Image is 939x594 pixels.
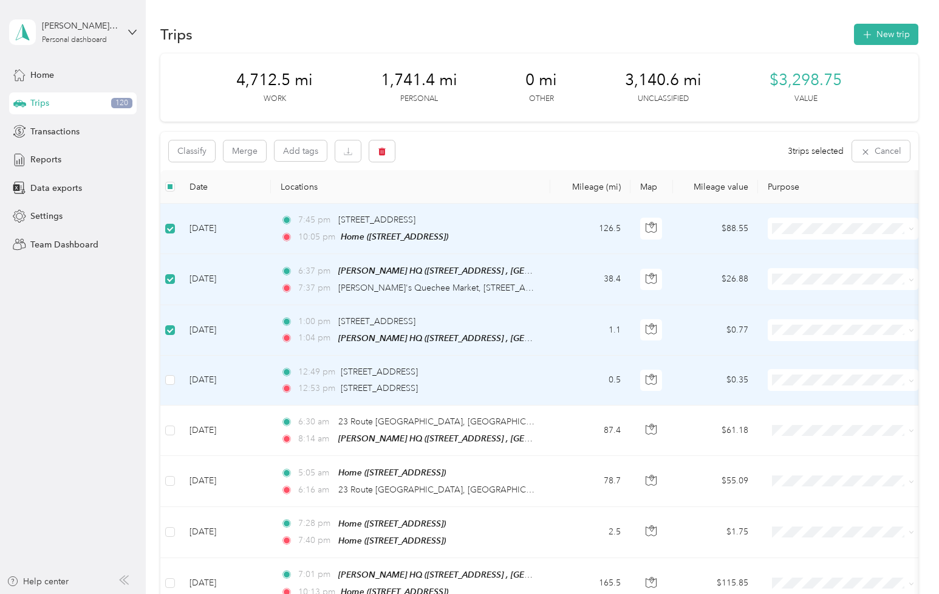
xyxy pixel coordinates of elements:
h1: Trips [160,28,193,41]
div: Personal dashboard [42,36,107,44]
span: [PERSON_NAME] HQ ([STREET_ADDRESS] , [GEOGRAPHIC_DATA], [GEOGRAPHIC_DATA]) [338,333,688,344]
td: $1.75 [673,507,758,558]
span: 5:05 am [298,466,333,480]
td: 2.5 [550,507,630,558]
span: 0 mi [525,71,557,90]
p: Personal [400,94,438,105]
span: 1:00 pm [298,315,333,328]
div: [PERSON_NAME][EMAIL_ADDRESS][DOMAIN_NAME] [42,19,118,32]
button: Classify [169,140,215,162]
span: 7:40 pm [298,534,333,547]
span: 7:37 pm [298,281,333,295]
span: 120 [111,98,132,109]
span: [STREET_ADDRESS] [338,316,415,326]
span: 1:04 pm [298,331,333,345]
th: Date [180,170,271,204]
td: 87.4 [550,406,630,456]
span: Home ([STREET_ADDRESS]) [338,536,446,545]
p: Work [264,94,286,105]
span: 12:49 pm [298,365,335,379]
span: 12:53 pm [298,382,335,395]
p: Unclassified [638,94,689,105]
span: [STREET_ADDRESS] [341,383,418,393]
span: Home ([STREET_ADDRESS]) [338,468,446,477]
span: Home ([STREET_ADDRESS]) [338,519,446,528]
td: $88.55 [673,204,758,254]
td: 126.5 [550,204,630,254]
span: Data exports [30,182,82,195]
span: 7:45 pm [298,213,333,227]
span: Transactions [30,125,80,138]
th: Locations [271,170,550,204]
span: Home ([STREET_ADDRESS]) [341,232,448,241]
td: [DATE] [180,406,271,456]
p: Other [529,94,554,105]
span: 4,712.5 mi [236,71,313,90]
td: [DATE] [180,204,271,254]
span: [PERSON_NAME] HQ ([STREET_ADDRESS] , [GEOGRAPHIC_DATA], [GEOGRAPHIC_DATA]) [338,433,688,444]
td: $0.77 [673,305,758,356]
td: [DATE] [180,254,271,305]
td: 0.5 [550,356,630,406]
td: [DATE] [180,305,271,356]
td: [DATE] [180,456,271,506]
span: 1,741.4 mi [381,71,457,90]
td: $26.88 [673,254,758,305]
td: [DATE] [180,507,271,558]
td: 38.4 [550,254,630,305]
p: Value [794,94,818,105]
iframe: Everlance-gr Chat Button Frame [871,526,939,594]
span: 23 Route [GEOGRAPHIC_DATA], [GEOGRAPHIC_DATA] [338,416,555,427]
span: 7:01 pm [298,568,333,581]
span: 7:28 pm [298,517,333,530]
span: 23 Route [GEOGRAPHIC_DATA], [GEOGRAPHIC_DATA] [338,485,555,495]
span: [STREET_ADDRESS] [341,367,418,377]
th: Purpose [758,170,928,204]
td: $55.09 [673,456,758,506]
span: Home [30,69,54,81]
span: 6:16 am [298,483,333,497]
span: Reports [30,153,61,166]
span: Team Dashboard [30,238,98,251]
span: $3,298.75 [770,71,842,90]
span: Settings [30,210,63,223]
td: $61.18 [673,406,758,456]
span: [PERSON_NAME] HQ ([STREET_ADDRESS] , [GEOGRAPHIC_DATA], [GEOGRAPHIC_DATA]) [338,266,688,276]
span: 3 trips selected [788,145,844,157]
th: Map [630,170,673,204]
th: Mileage (mi) [550,170,630,204]
span: [STREET_ADDRESS] [338,215,415,225]
span: 3,140.6 mi [625,71,702,90]
button: Add tags [275,140,327,161]
td: 1.1 [550,305,630,356]
span: Trips [30,97,49,109]
td: 78.7 [550,456,630,506]
button: Merge [224,140,266,162]
td: [DATE] [180,356,271,406]
span: 6:30 am [298,415,333,429]
button: Cancel [852,140,910,162]
button: Help center [7,575,69,588]
span: [PERSON_NAME] HQ ([STREET_ADDRESS] , [GEOGRAPHIC_DATA], [GEOGRAPHIC_DATA]) [338,570,688,580]
button: New trip [854,24,918,45]
span: 8:14 am [298,432,333,446]
span: 10:05 pm [298,230,335,244]
td: $0.35 [673,356,758,406]
th: Mileage value [673,170,758,204]
span: [PERSON_NAME]'s Quechee Market, [STREET_ADDRESS][US_STATE] [338,283,605,293]
span: 6:37 pm [298,264,333,278]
